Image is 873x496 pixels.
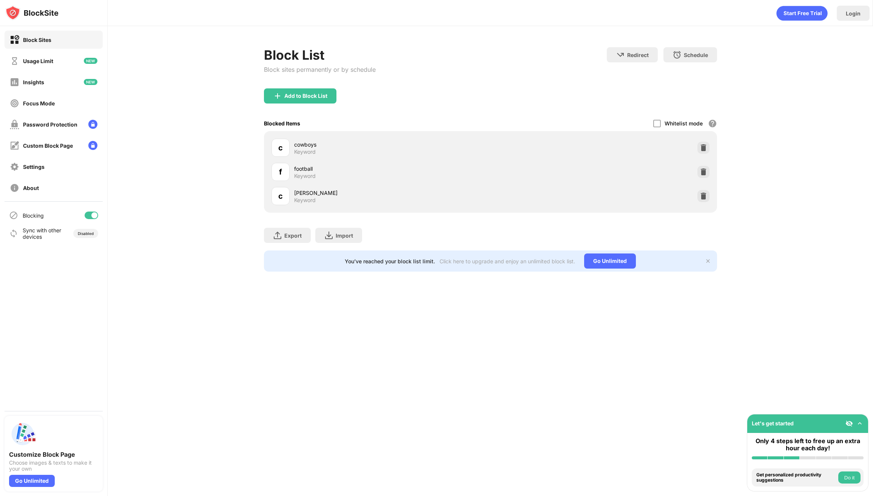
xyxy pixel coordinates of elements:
div: f [279,166,282,178]
button: Do it [838,471,861,484]
div: Usage Limit [23,58,53,64]
img: omni-setup-toggle.svg [856,420,864,427]
img: settings-off.svg [10,162,19,172]
img: insights-off.svg [10,77,19,87]
img: x-button.svg [705,258,711,264]
img: time-usage-off.svg [10,56,19,66]
div: Keyword [294,148,316,155]
div: cowboys [294,141,490,148]
div: Custom Block Page [23,142,73,149]
img: logo-blocksite.svg [5,5,59,20]
div: Focus Mode [23,100,55,107]
img: lock-menu.svg [88,141,97,150]
img: about-off.svg [10,183,19,193]
div: Blocking [23,212,44,219]
div: Insights [23,79,44,85]
div: Click here to upgrade and enjoy an unlimited block list. [440,258,575,264]
div: Go Unlimited [584,253,636,269]
div: [PERSON_NAME] [294,189,490,197]
div: c [278,142,283,153]
img: blocking-icon.svg [9,211,18,220]
div: Settings [23,164,45,170]
div: Block List [264,47,376,63]
div: Block Sites [23,37,51,43]
img: customize-block-page-off.svg [10,141,19,150]
div: animation [776,6,828,21]
div: Login [846,10,861,17]
div: You’ve reached your block list limit. [345,258,435,264]
div: Only 4 steps left to free up an extra hour each day! [752,437,864,452]
img: push-custom-page.svg [9,420,36,448]
div: Password Protection [23,121,77,128]
div: Whitelist mode [665,120,703,127]
div: Choose images & texts to make it your own [9,460,98,472]
div: Keyword [294,197,316,204]
div: Disabled [78,231,94,236]
div: Go Unlimited [9,475,55,487]
img: eye-not-visible.svg [845,420,853,427]
div: Block sites permanently or by schedule [264,66,376,73]
img: new-icon.svg [84,58,97,64]
div: Import [336,232,353,239]
div: Blocked Items [264,120,300,127]
div: Let's get started [752,420,794,426]
img: focus-off.svg [10,99,19,108]
div: c [278,190,283,202]
img: sync-icon.svg [9,229,18,238]
div: About [23,185,39,191]
img: password-protection-off.svg [10,120,19,129]
img: lock-menu.svg [88,120,97,129]
div: Export [284,232,302,239]
div: Keyword [294,173,316,179]
div: Add to Block List [284,93,327,99]
div: Redirect [627,52,649,58]
img: block-on.svg [10,35,19,45]
div: Sync with other devices [23,227,62,240]
div: Get personalized productivity suggestions [756,472,836,483]
img: new-icon.svg [84,79,97,85]
div: Schedule [684,52,708,58]
div: football [294,165,490,173]
div: Customize Block Page [9,451,98,458]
